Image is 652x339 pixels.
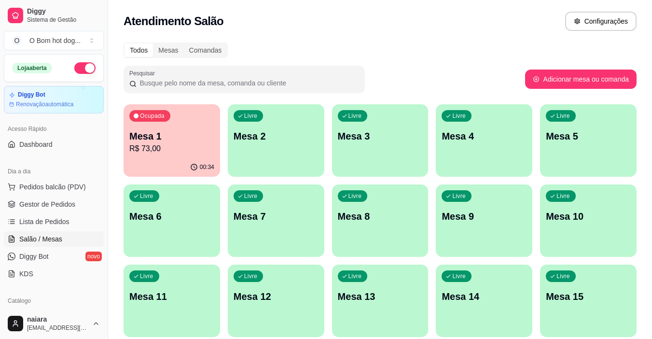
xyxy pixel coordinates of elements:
[540,184,637,257] button: LivreMesa 10
[19,217,69,226] span: Lista de Pedidos
[16,100,73,108] article: Renovação automática
[4,31,104,50] button: Select a team
[525,70,637,89] button: Adicionar mesa ou comanda
[27,16,100,24] span: Sistema de Gestão
[12,36,22,45] span: O
[27,324,88,332] span: [EMAIL_ADDRESS][DOMAIN_NAME]
[4,164,104,179] div: Dia a dia
[18,91,45,99] article: Diggy Bot
[442,129,527,143] p: Mesa 4
[4,4,104,27] a: DiggySistema de Gestão
[4,312,104,335] button: naiara[EMAIL_ADDRESS][DOMAIN_NAME]
[4,179,104,195] button: Pedidos balcão (PDV)
[332,265,429,337] button: LivreMesa 13
[19,269,33,279] span: KDS
[442,210,527,223] p: Mesa 9
[129,210,214,223] p: Mesa 6
[540,104,637,177] button: LivreMesa 5
[137,78,359,88] input: Pesquisar
[4,266,104,282] a: KDS
[27,315,88,324] span: naiara
[442,290,527,303] p: Mesa 14
[436,265,532,337] button: LivreMesa 14
[200,163,214,171] p: 00:34
[348,272,362,280] p: Livre
[4,121,104,137] div: Acesso Rápido
[556,272,570,280] p: Livre
[124,184,220,257] button: LivreMesa 6
[234,129,319,143] p: Mesa 2
[332,184,429,257] button: LivreMesa 8
[565,12,637,31] button: Configurações
[19,252,49,261] span: Diggy Bot
[338,210,423,223] p: Mesa 8
[452,192,466,200] p: Livre
[244,112,258,120] p: Livre
[124,265,220,337] button: LivreMesa 11
[546,290,631,303] p: Mesa 15
[338,290,423,303] p: Mesa 13
[29,36,81,45] div: O Bom hot dog ...
[19,199,75,209] span: Gestor de Pedidos
[153,43,183,57] div: Mesas
[338,129,423,143] p: Mesa 3
[540,265,637,337] button: LivreMesa 15
[129,129,214,143] p: Mesa 1
[244,192,258,200] p: Livre
[27,7,100,16] span: Diggy
[4,249,104,264] a: Diggy Botnovo
[228,184,324,257] button: LivreMesa 7
[124,14,223,29] h2: Atendimento Salão
[546,129,631,143] p: Mesa 5
[19,182,86,192] span: Pedidos balcão (PDV)
[4,214,104,229] a: Lista de Pedidos
[556,192,570,200] p: Livre
[129,143,214,155] p: R$ 73,00
[4,293,104,309] div: Catálogo
[4,231,104,247] a: Salão / Mesas
[125,43,153,57] div: Todos
[74,62,96,74] button: Alterar Status
[228,265,324,337] button: LivreMesa 12
[4,197,104,212] a: Gestor de Pedidos
[244,272,258,280] p: Livre
[556,112,570,120] p: Livre
[348,192,362,200] p: Livre
[129,69,158,77] label: Pesquisar
[348,112,362,120] p: Livre
[124,104,220,177] button: OcupadaMesa 1R$ 73,0000:34
[140,192,153,200] p: Livre
[4,86,104,113] a: Diggy BotRenovaçãoautomática
[452,112,466,120] p: Livre
[234,290,319,303] p: Mesa 12
[140,272,153,280] p: Livre
[546,210,631,223] p: Mesa 10
[184,43,227,57] div: Comandas
[19,234,62,244] span: Salão / Mesas
[12,63,52,73] div: Loja aberta
[19,140,53,149] span: Dashboard
[332,104,429,177] button: LivreMesa 3
[4,137,104,152] a: Dashboard
[234,210,319,223] p: Mesa 7
[452,272,466,280] p: Livre
[228,104,324,177] button: LivreMesa 2
[129,290,214,303] p: Mesa 11
[140,112,165,120] p: Ocupada
[436,184,532,257] button: LivreMesa 9
[436,104,532,177] button: LivreMesa 4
